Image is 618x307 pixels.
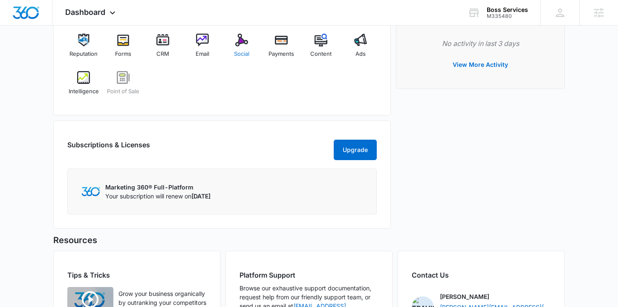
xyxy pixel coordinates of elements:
a: Forms [107,34,140,64]
p: [PERSON_NAME] [440,292,489,301]
span: Ads [355,50,366,58]
span: CRM [156,50,169,58]
a: Reputation [67,34,100,64]
h2: Contact Us [412,270,551,280]
a: Ads [344,34,377,64]
span: Reputation [69,50,98,58]
span: Content [310,50,332,58]
span: Email [196,50,209,58]
div: account name [487,6,528,13]
span: Forms [115,50,131,58]
span: Social [234,50,249,58]
span: Point of Sale [107,87,139,96]
span: Payments [269,50,294,58]
a: Intelligence [67,71,100,102]
a: CRM [147,34,179,64]
p: No activity in last 3 days [410,38,551,49]
a: Content [305,34,338,64]
h5: Resources [53,234,565,247]
p: Marketing 360® Full-Platform [105,183,211,192]
button: Upgrade [334,140,377,160]
a: Payments [265,34,298,64]
span: [DATE] [191,192,211,200]
a: Social [225,34,258,64]
h2: Tips & Tricks [67,270,206,280]
div: account id [487,13,528,19]
h2: Platform Support [240,270,378,280]
button: View More Activity [444,55,517,75]
img: Marketing 360 Logo [81,187,100,196]
p: Grow your business organically by outranking your competitors [118,289,206,307]
span: Dashboard [65,8,105,17]
span: Intelligence [69,87,99,96]
p: Your subscription will renew on [105,192,211,201]
a: Email [186,34,219,64]
h2: Subscriptions & Licenses [67,140,150,157]
a: Point of Sale [107,71,140,102]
